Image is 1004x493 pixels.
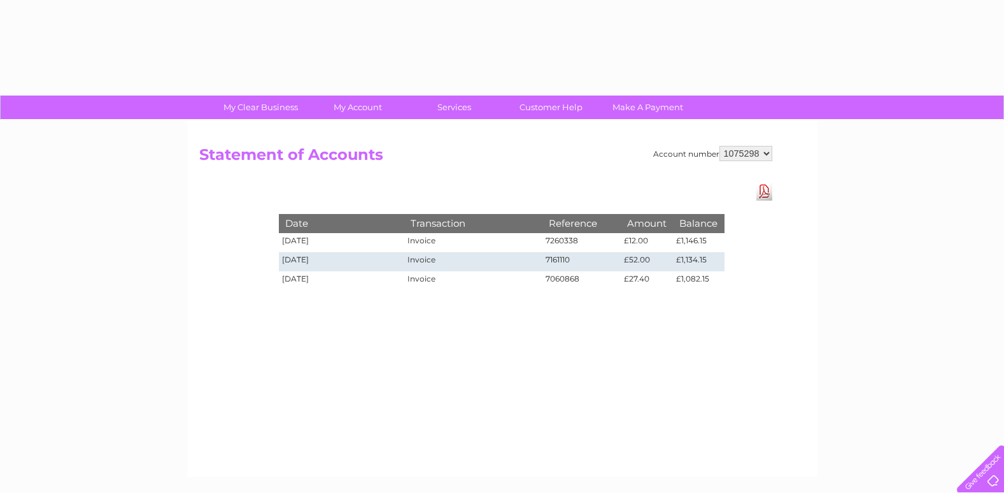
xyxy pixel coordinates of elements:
th: Balance [673,214,724,232]
a: My Clear Business [208,96,313,119]
td: 7260338 [542,233,621,252]
th: Reference [542,214,621,232]
td: £1,146.15 [673,233,724,252]
a: Download Pdf [756,182,772,201]
div: Account number [653,146,772,161]
th: Date [279,214,405,232]
td: £12.00 [621,233,673,252]
td: £1,082.15 [673,271,724,290]
td: £27.40 [621,271,673,290]
th: Amount [621,214,673,232]
th: Transaction [404,214,542,232]
td: Invoice [404,252,542,271]
a: Services [402,96,507,119]
td: £52.00 [621,252,673,271]
a: Customer Help [498,96,604,119]
td: 7060868 [542,271,621,290]
td: £1,134.15 [673,252,724,271]
h2: Statement of Accounts [199,146,772,170]
td: Invoice [404,271,542,290]
td: [DATE] [279,252,405,271]
td: Invoice [404,233,542,252]
td: [DATE] [279,271,405,290]
a: Make A Payment [595,96,700,119]
a: My Account [305,96,410,119]
td: [DATE] [279,233,405,252]
td: 7161110 [542,252,621,271]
